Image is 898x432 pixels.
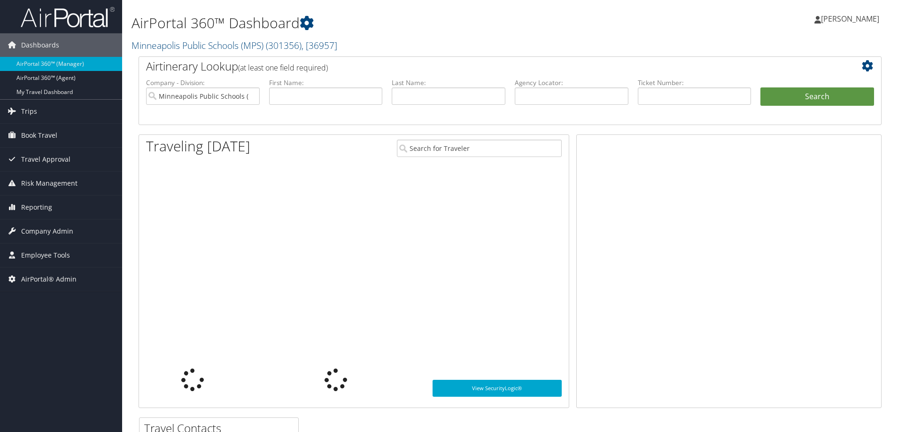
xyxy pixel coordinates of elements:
[21,243,70,267] span: Employee Tools
[21,172,77,195] span: Risk Management
[146,78,260,87] label: Company - Division:
[21,220,73,243] span: Company Admin
[21,196,52,219] span: Reporting
[146,58,812,74] h2: Airtinerary Lookup
[821,14,879,24] span: [PERSON_NAME]
[21,148,70,171] span: Travel Approval
[760,87,874,106] button: Search
[21,33,59,57] span: Dashboards
[146,136,250,156] h1: Traveling [DATE]
[814,5,889,33] a: [PERSON_NAME]
[21,6,115,28] img: airportal-logo.png
[132,39,337,52] a: Minneapolis Public Schools (MPS)
[21,267,77,291] span: AirPortal® Admin
[638,78,751,87] label: Ticket Number:
[21,124,57,147] span: Book Travel
[269,78,383,87] label: First Name:
[515,78,628,87] label: Agency Locator:
[132,13,636,33] h1: AirPortal 360™ Dashboard
[238,63,328,73] span: (at least one field required)
[392,78,505,87] label: Last Name:
[21,100,37,123] span: Trips
[433,380,562,397] a: View SecurityLogic®
[266,39,302,52] span: ( 301356 )
[302,39,337,52] span: , [ 36957 ]
[397,140,562,157] input: Search for Traveler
